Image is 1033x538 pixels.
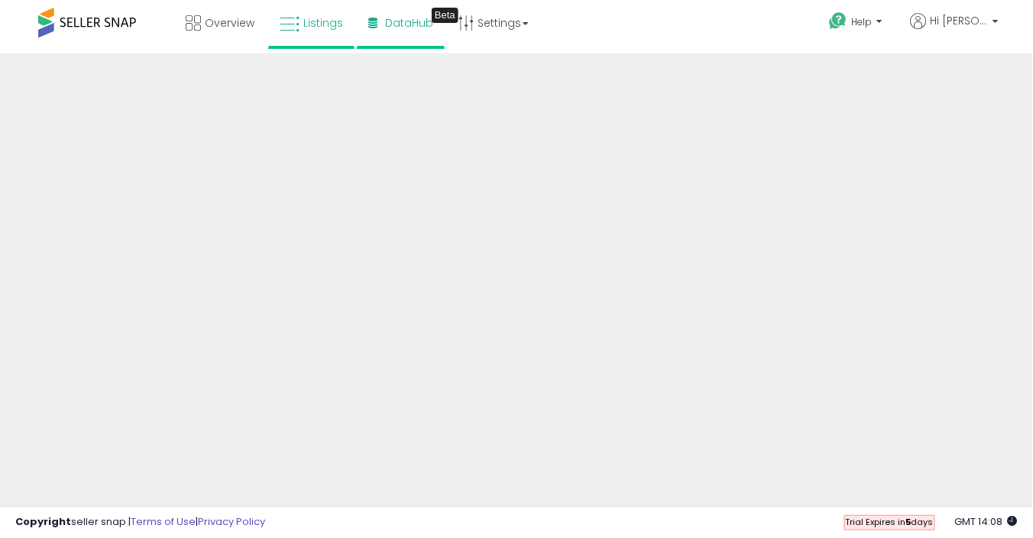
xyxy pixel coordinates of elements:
[931,13,988,28] span: Hi [PERSON_NAME]
[15,515,265,530] div: seller snap | |
[906,516,912,528] b: 5
[851,15,872,28] span: Help
[911,13,999,47] a: Hi [PERSON_NAME]
[955,514,1018,529] span: 2025-10-13 14:08 GMT
[15,514,71,529] strong: Copyright
[385,15,433,31] span: DataHub
[205,15,254,31] span: Overview
[198,514,265,529] a: Privacy Policy
[131,514,196,529] a: Terms of Use
[303,15,343,31] span: Listings
[846,516,934,528] span: Trial Expires in days
[828,11,847,31] i: Get Help
[432,8,458,23] div: Tooltip anchor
